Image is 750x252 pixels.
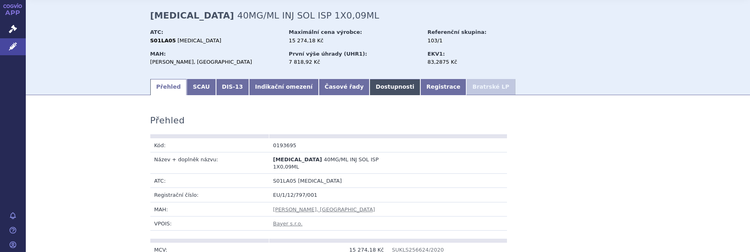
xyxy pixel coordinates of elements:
a: Dostupnosti [370,79,420,95]
div: 7 818,92 Kč [289,58,420,66]
div: [PERSON_NAME], [GEOGRAPHIC_DATA] [150,58,281,66]
a: Bayer s.r.o. [273,221,303,227]
td: MAH: [150,202,269,216]
a: Přehled [150,79,187,95]
span: S01LA05 [273,178,297,184]
div: 103/1 [428,37,518,44]
td: Název + doplněk názvu: [150,152,269,173]
a: DIS-13 [216,79,249,95]
strong: MAH: [150,51,166,57]
strong: ATC: [150,29,164,35]
strong: Maximální cena výrobce: [289,29,362,35]
span: [MEDICAL_DATA] [298,178,342,184]
span: 40MG/ML INJ SOL ISP 1X0,09ML [237,10,379,21]
td: ATC: [150,174,269,188]
td: Kód: [150,138,269,152]
h3: Přehled [150,115,185,126]
div: 83,2875 Kč [428,58,518,66]
span: [MEDICAL_DATA] [178,37,222,44]
td: EU/1/12/797/001 [269,188,507,202]
a: Indikační omezení [249,79,319,95]
span: [MEDICAL_DATA] [273,156,322,162]
strong: [MEDICAL_DATA] [150,10,234,21]
strong: První výše úhrady (UHR1): [289,51,367,57]
td: Registrační číslo: [150,188,269,202]
a: Časové řady [319,79,370,95]
strong: EKV1: [428,51,445,57]
td: 0193695 [269,138,388,152]
a: Registrace [420,79,466,95]
span: 40MG/ML INJ SOL ISP 1X0,09ML [273,156,379,170]
strong: Referenční skupina: [428,29,486,35]
a: [PERSON_NAME], [GEOGRAPHIC_DATA] [273,206,375,212]
strong: S01LA05 [150,37,176,44]
a: SCAU [187,79,216,95]
div: 15 274,18 Kč [289,37,420,44]
td: VPOIS: [150,216,269,230]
